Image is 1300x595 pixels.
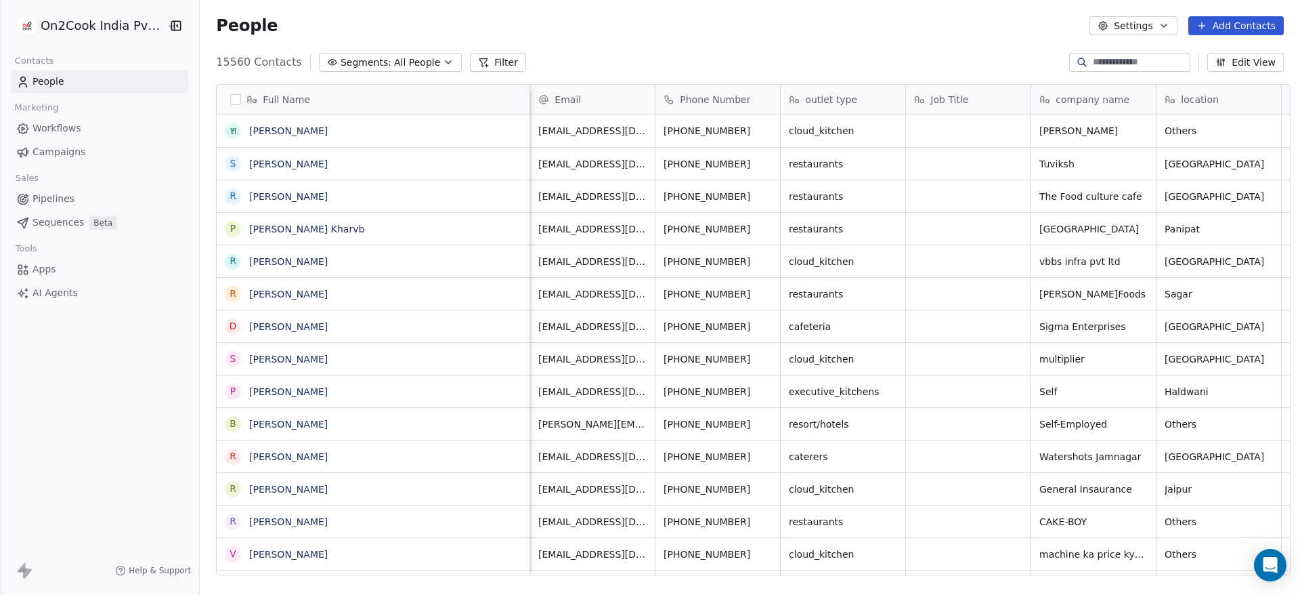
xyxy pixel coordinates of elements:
span: Pipelines [32,192,74,206]
span: Sagar [1165,287,1273,301]
div: Open Intercom Messenger [1254,549,1286,581]
a: [PERSON_NAME] [249,191,328,202]
span: [EMAIL_ADDRESS][DOMAIN_NAME] [538,385,647,398]
span: location [1181,93,1219,106]
div: outlet type [781,85,905,114]
span: General Insaurance [1039,483,1148,496]
span: AI Agents [32,286,78,300]
span: Campaigns [32,145,85,159]
div: R [230,514,236,529]
a: [PERSON_NAME] [249,451,328,462]
div: R [230,189,236,203]
div: D [230,319,237,333]
div: company name [1031,85,1156,114]
span: [GEOGRAPHIC_DATA] [1039,222,1148,236]
span: Email [555,93,581,106]
button: Filter [470,53,526,72]
span: [EMAIL_ADDRESS][DOMAIN_NAME] [538,483,647,496]
a: [PERSON_NAME] Kharvb [249,224,364,234]
span: cloud_kitchen [789,483,897,496]
span: Haldwani [1165,385,1273,398]
span: caterers [789,450,897,464]
span: [GEOGRAPHIC_DATA] [1165,320,1273,333]
img: on2cook%20logo-04%20copy.jpg [19,18,35,34]
a: [PERSON_NAME] [249,386,328,397]
div: श [230,124,236,138]
span: [PERSON_NAME][EMAIL_ADDRESS][PERSON_NAME][DOMAIN_NAME] [538,417,647,431]
a: Pipelines [11,188,188,210]
span: [EMAIL_ADDRESS][DOMAIN_NAME] [538,124,647,138]
span: Sequences [32,216,84,230]
a: [PERSON_NAME] [249,354,328,365]
span: Full Name [263,93,310,106]
span: [PERSON_NAME]Foods [1039,287,1148,301]
span: [EMAIL_ADDRESS][DOMAIN_NAME] [538,190,647,203]
span: [EMAIL_ADDRESS][DOMAIN_NAME] [538,255,647,268]
span: 15560 Contacts [216,54,302,70]
span: Others [1165,124,1273,138]
span: The Food culture cafe [1039,190,1148,203]
span: [PHONE_NUMBER] [664,417,772,431]
span: company name [1056,93,1129,106]
span: Job Title [930,93,968,106]
span: vbbs infra pvt ltd [1039,255,1148,268]
span: [EMAIL_ADDRESS][DOMAIN_NAME] [538,157,647,171]
span: [EMAIL_ADDRESS][DOMAIN_NAME] [538,320,647,333]
a: [PERSON_NAME] [249,321,328,332]
a: Campaigns [11,141,188,163]
span: Beta [89,216,116,230]
span: cafeteria [789,320,897,333]
span: machine ka price kya hai [1039,548,1148,561]
a: [PERSON_NAME] [249,256,328,267]
span: [EMAIL_ADDRESS][DOMAIN_NAME] [538,287,647,301]
span: [PHONE_NUMBER] [664,483,772,496]
span: People [32,75,64,89]
div: Full Name [217,85,529,114]
a: [PERSON_NAME] [249,419,328,430]
span: [EMAIL_ADDRESS][DOMAIN_NAME] [538,222,647,236]
div: b [230,417,237,431]
span: [PHONE_NUMBER] [664,548,772,561]
span: [PHONE_NUMBER] [664,222,772,236]
span: restaurants [789,157,897,171]
span: Segments: [341,56,391,70]
span: Marketing [9,98,64,118]
span: multiplier [1039,352,1148,366]
span: CAKE-BOY [1039,515,1148,529]
span: [GEOGRAPHIC_DATA] [1165,450,1273,464]
span: Phone Number [680,93,750,106]
div: S [230,157,236,171]
span: [PHONE_NUMBER] [664,450,772,464]
span: Sigma Enterprises [1039,320,1148,333]
span: [PHONE_NUMBER] [664,157,772,171]
span: executive_kitchens [789,385,897,398]
span: Others [1165,515,1273,529]
span: Others [1165,417,1273,431]
div: Phone Number [655,85,780,114]
span: [PHONE_NUMBER] [664,352,772,366]
div: Email [530,85,655,114]
span: Self-Employed [1039,417,1148,431]
button: On2Cook India Pvt. Ltd. [16,14,158,37]
div: R [230,449,236,464]
div: R [230,482,236,496]
div: V [230,547,237,561]
span: cloud_kitchen [789,255,897,268]
a: People [11,70,188,93]
span: cloud_kitchen [789,548,897,561]
div: R [230,287,236,301]
span: Contacts [9,51,60,71]
span: resort/hotels [789,417,897,431]
span: Tools [9,239,43,259]
div: grid [217,115,530,576]
span: Workflows [32,121,81,136]
a: Workflows [11,117,188,140]
span: restaurants [789,190,897,203]
span: Help & Support [129,565,191,576]
a: [PERSON_NAME] [249,125,328,136]
span: Sales [9,168,45,188]
div: P [230,222,236,236]
div: P [230,384,236,398]
span: [PHONE_NUMBER] [664,385,772,398]
a: Help & Support [115,565,191,576]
